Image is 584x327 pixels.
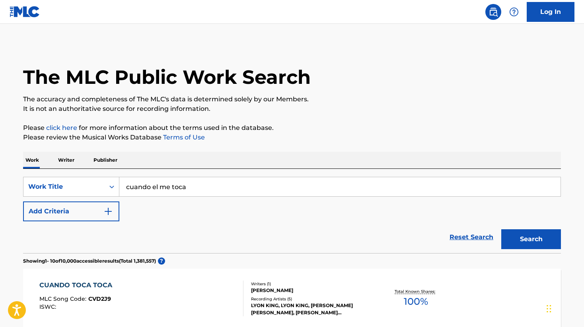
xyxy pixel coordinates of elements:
p: Work [23,152,41,168]
h1: The MLC Public Work Search [23,65,311,89]
span: 100 % [404,294,428,309]
div: CUANDO TOCA TOCA [39,281,116,290]
span: ISWC : [39,303,58,310]
p: The accuracy and completeness of The MLC's data is determined solely by our Members. [23,95,561,104]
img: help [509,7,519,17]
div: Work Title [28,182,100,192]
button: Add Criteria [23,201,119,221]
img: search [489,7,498,17]
a: Log In [527,2,574,22]
img: 9d2ae6d4665cec9f34b9.svg [103,207,113,216]
div: Help [506,4,522,20]
p: Total Known Shares: [395,288,437,294]
p: Please review the Musical Works Database [23,133,561,142]
div: Writers ( 1 ) [251,281,371,287]
iframe: Chat Widget [544,289,584,327]
a: Reset Search [446,228,497,246]
p: Writer [56,152,77,168]
span: MLC Song Code : [39,295,88,302]
p: Please for more information about the terms used in the database. [23,123,561,133]
span: CVD2J9 [88,295,111,302]
div: Recording Artists ( 5 ) [251,296,371,302]
p: It is not an authoritative source for recording information. [23,104,561,114]
button: Search [501,229,561,249]
div: [PERSON_NAME] [251,287,371,294]
form: Search Form [23,177,561,253]
p: Showing 1 - 10 of 10,000 accessible results (Total 1,381,557 ) [23,257,156,265]
a: Public Search [485,4,501,20]
span: ? [158,257,165,265]
div: Drag [547,297,551,321]
a: click here [46,124,77,132]
a: Terms of Use [162,134,205,141]
img: MLC Logo [10,6,40,17]
div: LYON KING, LYON KING, [PERSON_NAME] [PERSON_NAME], [PERSON_NAME] [PERSON_NAME], [PERSON_NAME] [PE... [251,302,371,316]
p: Publisher [91,152,120,168]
